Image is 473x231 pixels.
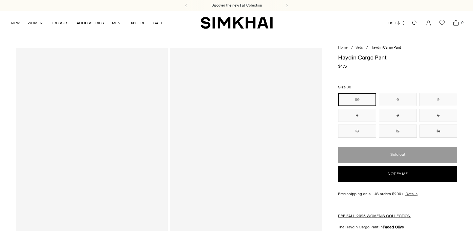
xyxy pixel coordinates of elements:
button: Notify me [338,166,458,182]
span: 0 [459,20,465,26]
button: 4 [338,109,376,122]
label: Size: [338,84,351,90]
h1: Haydin Cargo Pant [338,55,458,60]
a: Home [338,45,348,50]
div: / [351,45,353,51]
a: MEN [112,16,120,30]
a: Details [405,191,418,197]
a: Go to the account page [422,16,435,30]
a: PRE FALL 2025 WOMEN'S COLLECTION [338,214,411,218]
button: 6 [379,109,417,122]
button: 0 [379,93,417,106]
button: 00 [338,93,376,106]
div: / [366,45,368,51]
a: EXPLORE [128,16,145,30]
button: 8 [419,109,458,122]
a: SALE [153,16,163,30]
a: DRESSES [51,16,69,30]
strong: Faded Olive [383,225,404,229]
a: Open cart modal [449,16,462,30]
a: WOMEN [28,16,43,30]
span: Haydin Cargo Pant [371,45,401,50]
div: Free shipping on all US orders $200+ [338,191,458,197]
button: 12 [379,125,417,138]
p: The Haydin Cargo Pant in [338,224,458,230]
a: Discover the new Fall Collection [211,3,262,8]
nav: breadcrumbs [338,45,458,51]
a: Wishlist [436,16,449,30]
button: 10 [338,125,376,138]
a: ACCESSORIES [76,16,104,30]
a: Open search modal [408,16,421,30]
button: USD $ [388,16,406,30]
a: SIMKHAI [201,16,273,29]
button: 2 [419,93,458,106]
a: Sets [355,45,363,50]
a: NEW [11,16,20,30]
span: $475 [338,63,347,69]
button: 14 [419,125,458,138]
span: 00 [347,85,351,89]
